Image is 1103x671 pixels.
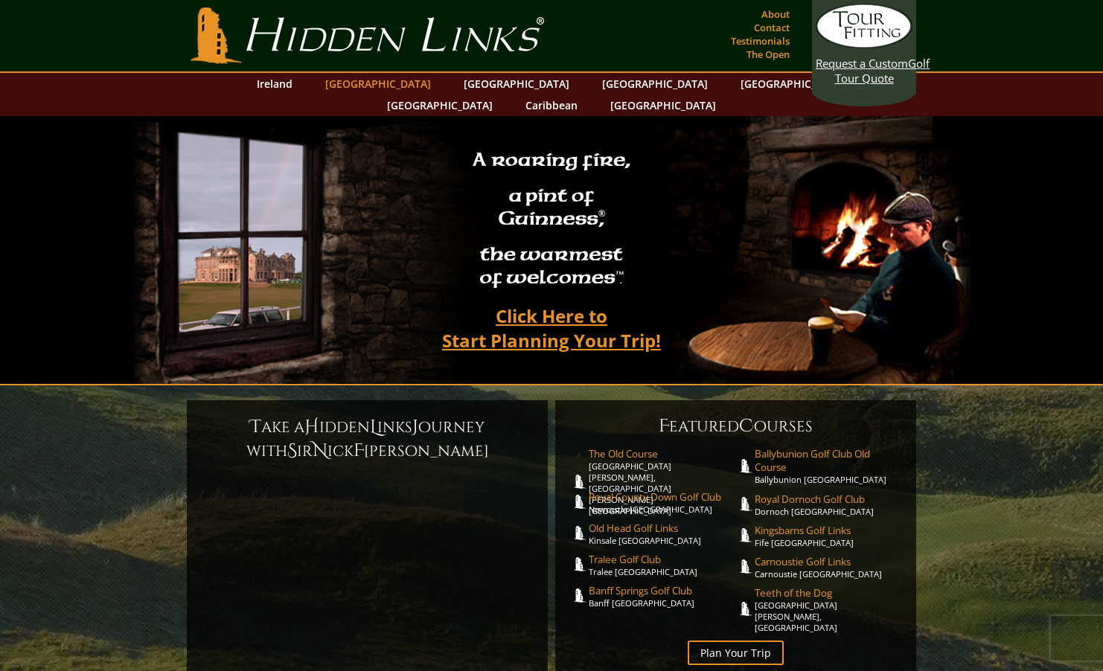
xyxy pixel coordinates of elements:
a: About [758,4,793,25]
a: Royal Dornoch Golf ClubDornoch [GEOGRAPHIC_DATA] [755,492,902,517]
span: Ballybunion Golf Club Old Course [755,447,902,474]
span: Carnoustie Golf Links [755,555,902,568]
h2: A roaring fire, a pint of Guinness , the warmest of welcomes™. [463,142,640,298]
span: Tralee Golf Club [589,553,736,566]
a: The Old Course[GEOGRAPHIC_DATA][PERSON_NAME], [GEOGRAPHIC_DATA][PERSON_NAME] [GEOGRAPHIC_DATA] [589,447,736,516]
a: Teeth of the Dog[GEOGRAPHIC_DATA][PERSON_NAME], [GEOGRAPHIC_DATA] [755,586,902,633]
a: The Open [743,44,793,65]
span: T [250,415,261,439]
span: Old Head Golf Links [589,521,736,535]
a: [GEOGRAPHIC_DATA] [380,94,500,116]
span: Royal Dornoch Golf Club [755,492,902,506]
span: J [412,415,418,439]
a: Ballybunion Golf Club Old CourseBallybunion [GEOGRAPHIC_DATA] [755,447,902,485]
span: C [739,414,754,438]
a: Click Here toStart Planning Your Trip! [427,298,676,358]
a: [GEOGRAPHIC_DATA] [595,73,715,94]
a: Royal County Down Golf ClubNewcastle [GEOGRAPHIC_DATA] [589,490,736,515]
span: Banff Springs Golf Club [589,584,736,597]
a: [GEOGRAPHIC_DATA] [733,73,854,94]
a: Old Head Golf LinksKinsale [GEOGRAPHIC_DATA] [589,521,736,546]
span: F [354,439,364,463]
a: [GEOGRAPHIC_DATA] [603,94,723,116]
a: Carnoustie Golf LinksCarnoustie [GEOGRAPHIC_DATA] [755,555,902,579]
span: Royal County Down Golf Club [589,490,736,504]
a: Banff Springs Golf ClubBanff [GEOGRAPHIC_DATA] [589,584,736,609]
span: F [659,414,669,438]
span: Kingsbarns Golf Links [755,524,902,537]
a: Plan Your Trip [688,640,784,665]
span: Request a Custom [816,56,908,71]
span: The Old Course [589,447,736,460]
span: L [370,415,377,439]
a: [GEOGRAPHIC_DATA] [456,73,577,94]
h6: eatured ourses [570,414,901,438]
span: N [313,439,327,463]
a: Testimonials [727,30,793,51]
span: H [304,415,319,439]
span: S [287,439,297,463]
a: Caribbean [518,94,585,116]
a: [GEOGRAPHIC_DATA] [318,73,438,94]
a: Request a CustomGolf Tour Quote [816,4,912,86]
a: Kingsbarns Golf LinksFife [GEOGRAPHIC_DATA] [755,524,902,548]
a: Contact [750,17,793,38]
span: Teeth of the Dog [755,586,902,600]
a: Ireland [249,73,300,94]
a: Tralee Golf ClubTralee [GEOGRAPHIC_DATA] [589,553,736,577]
h6: ake a idden inks ourney with ir ick [PERSON_NAME] [202,415,533,463]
